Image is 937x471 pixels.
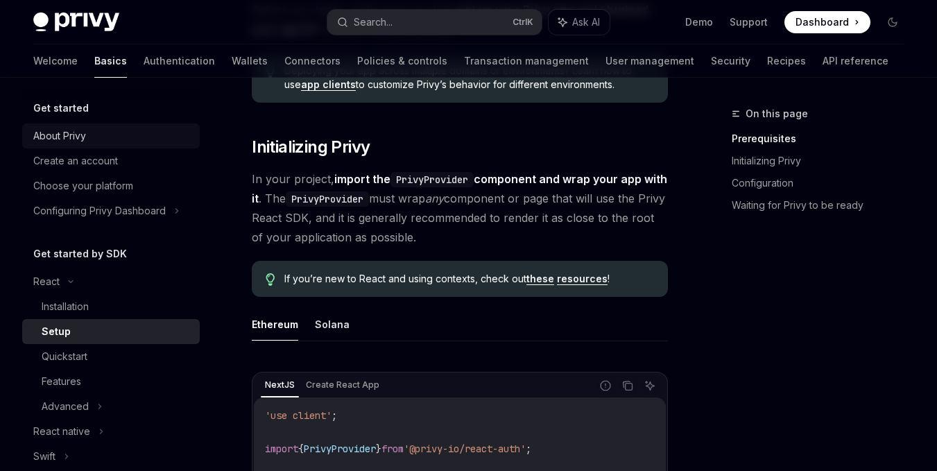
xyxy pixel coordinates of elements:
svg: Tip [266,273,275,286]
button: Search...CtrlK [327,10,542,35]
img: dark logo [33,12,119,32]
a: User management [605,44,694,78]
div: Create React App [302,377,384,393]
a: Waiting for Privy to be ready [732,194,915,216]
a: Demo [685,15,713,29]
div: Quickstart [42,348,87,365]
a: Support [730,15,768,29]
div: Create an account [33,153,118,169]
span: Ask AI [572,15,600,29]
a: Welcome [33,44,78,78]
a: Wallets [232,44,268,78]
span: Initializing Privy [252,136,370,158]
a: Installation [22,294,200,319]
span: { [298,443,304,455]
a: Choose your platform [22,173,200,198]
span: On this page [746,105,808,122]
a: Configuration [732,172,915,194]
a: Recipes [767,44,806,78]
div: Setup [42,323,71,340]
a: these [526,273,554,285]
button: Ethereum [252,308,298,341]
a: app clients [301,78,356,91]
a: resources [557,273,608,285]
h5: Get started by SDK [33,246,127,262]
button: Ask AI [549,10,610,35]
a: Policies & controls [357,44,447,78]
a: Connectors [284,44,341,78]
em: any [425,191,444,205]
div: Features [42,373,81,390]
a: Dashboard [784,11,870,33]
span: Deploying your app across multiple domains or environments? Learn how to use to customize Privy’s... [284,64,654,92]
div: Choose your platform [33,178,133,194]
a: Features [22,369,200,394]
div: Search... [354,14,393,31]
a: Authentication [144,44,215,78]
span: In your project, . The must wrap component or page that will use the Privy React SDK, and it is g... [252,169,668,247]
span: 'use client' [265,409,332,422]
a: Prerequisites [732,128,915,150]
a: Initializing Privy [732,150,915,172]
span: ; [332,409,337,422]
span: '@privy-io/react-auth' [404,443,526,455]
div: NextJS [261,377,299,393]
a: Quickstart [22,344,200,369]
h5: Get started [33,100,89,117]
span: import [265,443,298,455]
div: Configuring Privy Dashboard [33,203,166,219]
button: Solana [315,308,350,341]
span: } [376,443,381,455]
a: Create an account [22,148,200,173]
button: Ask AI [641,377,659,395]
span: PrivyProvider [304,443,376,455]
span: Ctrl K [513,17,533,28]
button: Toggle dark mode [882,11,904,33]
span: If you’re new to React and using contexts, check out ! [284,272,654,286]
a: Setup [22,319,200,344]
span: from [381,443,404,455]
a: Transaction management [464,44,589,78]
div: React [33,273,60,290]
div: Swift [33,448,55,465]
a: Basics [94,44,127,78]
a: API reference [823,44,888,78]
div: Installation [42,298,89,315]
div: React native [33,423,90,440]
div: About Privy [33,128,86,144]
a: About Privy [22,123,200,148]
code: PrivyProvider [286,191,369,207]
button: Report incorrect code [596,377,614,395]
span: Dashboard [796,15,849,29]
div: Advanced [42,398,89,415]
strong: import the component and wrap your app with it [252,172,667,205]
code: PrivyProvider [390,172,474,187]
a: Security [711,44,750,78]
button: Copy the contents from the code block [619,377,637,395]
span: ; [526,443,531,455]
